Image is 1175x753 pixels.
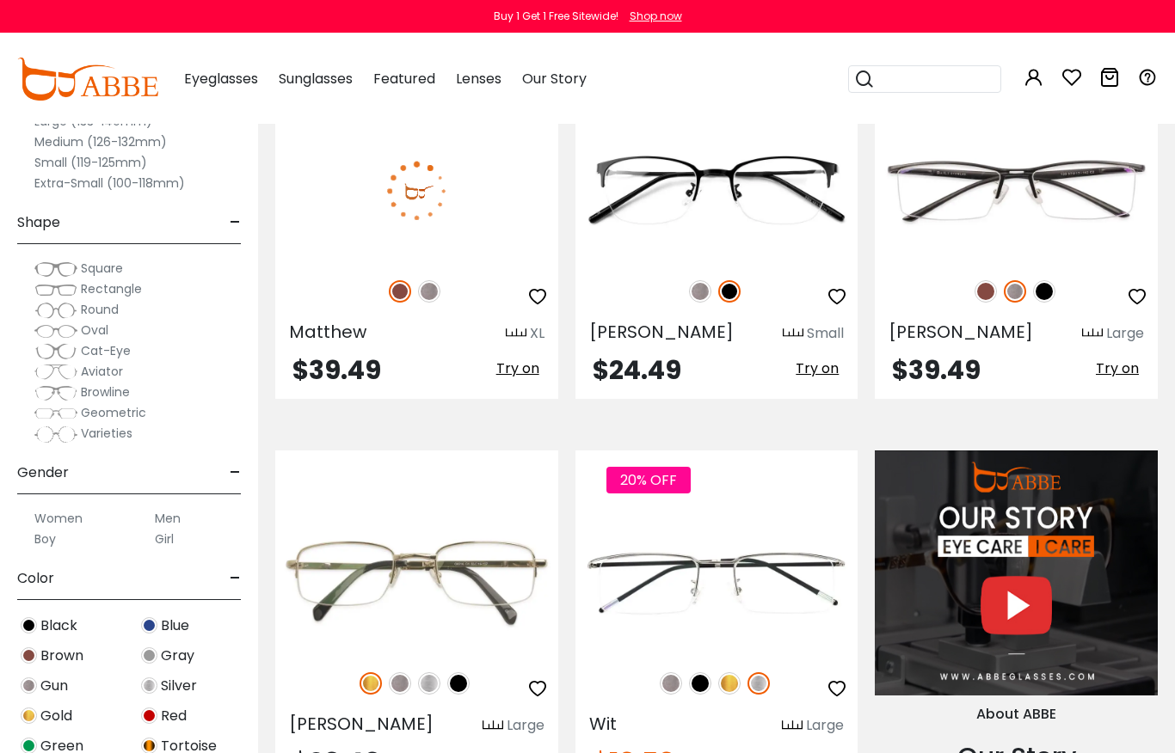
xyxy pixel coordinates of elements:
[292,352,381,389] span: $39.49
[360,672,382,695] img: Gold
[621,9,682,23] a: Shop now
[494,9,618,24] div: Buy 1 Get 1 Free Sitewide!
[17,452,69,493] span: Gender
[689,280,711,303] img: Gun
[447,672,470,695] img: Black
[575,512,858,653] img: Silver Wit - Metal ,Adjust Nose Pads
[589,320,734,344] span: [PERSON_NAME]
[34,425,77,444] img: Varieties.png
[875,704,1158,725] div: About ABBE
[21,617,37,634] img: Black
[34,132,167,152] label: Medium (126-132mm)
[289,712,434,736] span: [PERSON_NAME]
[389,280,411,303] img: Brown
[689,672,711,695] img: Black
[279,69,353,89] span: Sunglasses
[21,707,37,724] img: Gold
[184,69,258,89] span: Eyeglasses
[155,529,174,549] label: Girl
[1091,358,1144,380] button: Try on
[34,322,77,340] img: Oval.png
[275,120,558,261] img: Brown Matthew - Metal ,Adjust Nose Pads
[17,58,158,101] img: abbeglasses.com
[791,358,844,380] button: Try on
[40,615,77,636] span: Black
[483,719,503,732] img: size ruler
[34,152,147,173] label: Small (119-125mm)
[589,712,617,736] span: Wit
[507,715,544,736] div: Large
[81,342,131,359] span: Cat-Eye
[81,260,123,277] span: Square
[530,323,544,344] div: XL
[796,358,839,378] span: Try on
[81,383,130,401] span: Browline
[141,707,157,724] img: Red
[418,280,440,303] img: Gun
[34,281,77,298] img: Rectangle.png
[230,558,241,599] span: -
[522,69,587,89] span: Our Story
[21,647,37,664] img: Brown
[81,404,146,421] span: Geometric
[373,69,435,89] span: Featured
[275,512,558,653] img: Gold Carson - Metal ,Adjust Nose Pads
[21,677,37,694] img: Gun
[40,676,68,696] span: Gun
[161,676,197,696] span: Silver
[141,677,157,694] img: Silver
[875,120,1158,261] img: Black Mateo - Metal ,Adjust Nose Pads
[81,425,132,442] span: Varieties
[593,352,681,389] span: $24.49
[34,302,77,319] img: Round.png
[660,672,682,695] img: Gun
[34,173,185,193] label: Extra-Small (100-118mm)
[456,69,501,89] span: Lenses
[81,301,119,318] span: Round
[747,672,770,695] img: Silver
[141,617,157,634] img: Blue
[40,646,83,666] span: Brown
[1004,280,1026,303] img: Gun
[34,405,77,422] img: Geometric.png
[230,202,241,243] span: -
[17,202,60,243] span: Shape
[875,450,1158,695] img: About Us
[34,343,77,360] img: Cat-Eye.png
[718,280,741,303] img: Black
[155,508,181,529] label: Men
[496,358,539,378] span: Try on
[806,715,844,736] div: Large
[892,352,981,389] span: $39.49
[34,529,56,549] label: Boy
[606,467,691,493] span: 20% OFF
[575,120,858,261] a: Black Lassiter - Metal ,Adjust Nose Pads
[141,647,157,664] img: Gray
[34,260,77,278] img: Square.png
[418,672,440,695] img: Silver
[81,363,123,380] span: Aviator
[17,558,54,599] span: Color
[34,364,77,381] img: Aviator.png
[782,719,803,732] img: size ruler
[783,328,803,340] img: size ruler
[975,280,997,303] img: Brown
[81,280,142,297] span: Rectangle
[40,706,72,726] span: Gold
[491,358,544,380] button: Try on
[289,320,366,344] span: Matthew
[630,9,682,24] div: Shop now
[161,646,194,666] span: Gray
[81,321,108,339] span: Oval
[34,508,83,529] label: Women
[718,672,741,695] img: Gold
[34,384,77,401] img: Browline.png
[1082,328,1103,340] img: size ruler
[1106,323,1144,344] div: Large
[389,672,411,695] img: Gun
[230,452,241,493] span: -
